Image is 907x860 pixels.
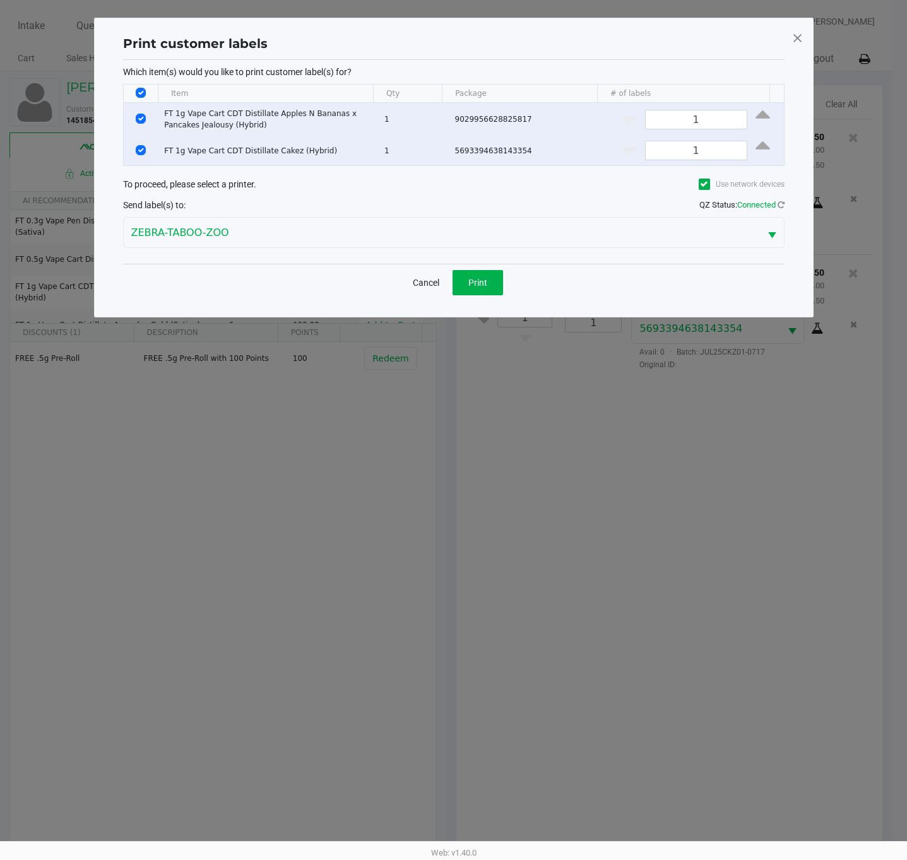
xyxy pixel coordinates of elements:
th: # of labels [597,85,769,103]
td: 1 [379,136,449,165]
button: Cancel [405,270,448,295]
input: Select All Rows [136,88,146,98]
div: Data table [124,85,784,165]
td: FT 1g Vape Cart CDT Distillate Apples N Bananas x Pancakes Jealousy (Hybrid) [158,103,379,136]
span: Send label(s) to: [123,200,186,210]
span: ZEBRA-TABOO-ZOO [131,225,752,240]
button: Print [453,270,503,295]
td: FT 1g Vape Cart CDT Distillate Cakez (Hybrid) [158,136,379,165]
span: To proceed, please select a printer. [123,179,256,189]
h1: Print customer labels [123,34,268,53]
span: Web: v1.40.0 [431,848,477,857]
td: 1 [379,103,449,136]
input: Select Row [136,145,146,155]
th: Item [158,85,373,103]
th: Qty [373,85,442,103]
td: 9029956628825817 [449,103,608,136]
label: Use network devices [699,179,785,190]
span: QZ Status: [699,200,785,209]
button: Select [760,218,784,247]
span: Print [468,278,487,288]
input: Select Row [136,114,146,124]
td: 5693394638143354 [449,136,608,165]
th: Package [442,85,597,103]
p: Which item(s) would you like to print customer label(s) for? [123,66,785,78]
span: Connected [737,200,776,209]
